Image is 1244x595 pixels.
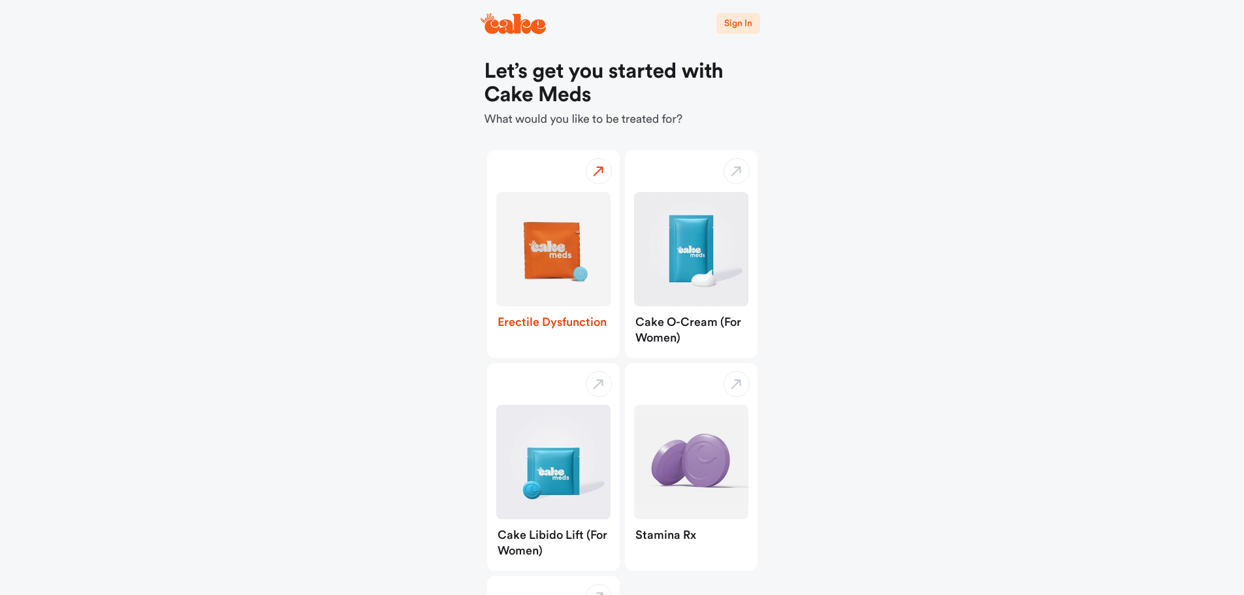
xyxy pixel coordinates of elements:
img: Cake Libido Lift (for Women) [496,405,611,519]
div: Cake O-Cream (for Women) [625,306,758,358]
img: Cake O-Cream (for Women) [634,192,748,306]
div: Cake Libido Lift (for Women) [487,519,620,571]
h1: Let’s get you started with Cake Meds [485,60,760,107]
img: Stamina Rx [634,405,748,519]
span: Sign In [724,19,752,28]
button: Cake O-Cream (for Women)Cake O-Cream (for Women) [625,150,758,358]
button: Stamina RxStamina Rx [625,363,758,571]
div: Erectile Dysfunction [487,306,620,342]
button: Erectile DysfunctionErectile Dysfunction [487,150,620,358]
div: What would you like to be treated for? [485,60,760,128]
button: Cake Libido Lift (for Women)Cake Libido Lift (for Women) [487,363,620,571]
img: Erectile Dysfunction [496,192,611,306]
button: Sign In [716,13,759,34]
div: Stamina Rx [625,519,758,555]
